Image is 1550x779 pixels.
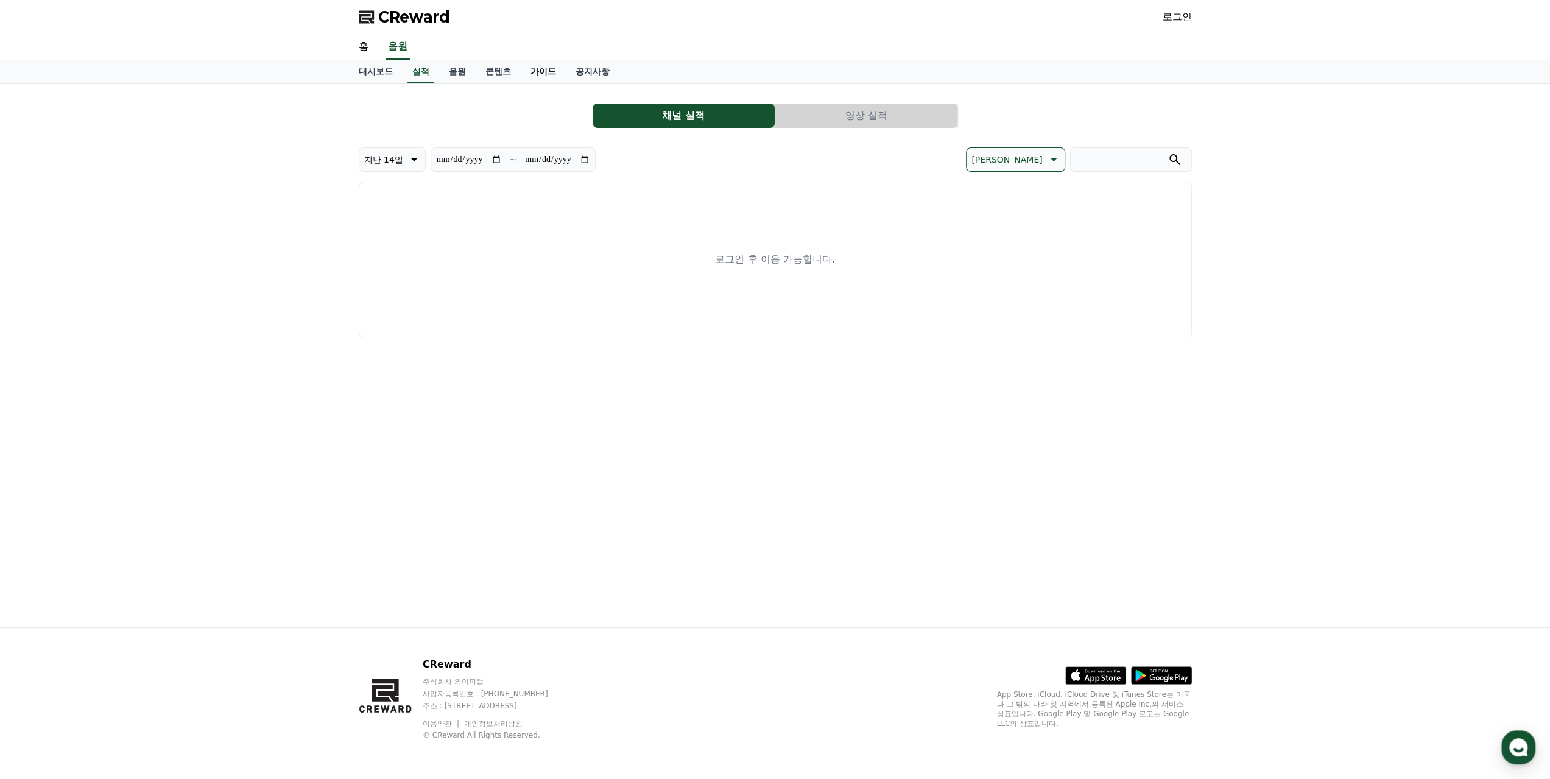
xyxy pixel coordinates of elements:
[386,34,410,60] a: 음원
[423,719,461,728] a: 이용약관
[38,404,46,414] span: 홈
[359,147,426,172] button: 지난 14일
[378,7,450,27] span: CReward
[439,60,476,83] a: 음원
[593,104,775,128] button: 채널 실적
[715,252,834,267] p: 로그인 후 이용 가능합니다.
[971,151,1042,168] p: [PERSON_NAME]
[407,60,434,83] a: 실적
[966,147,1065,172] button: [PERSON_NAME]
[349,60,403,83] a: 대시보드
[521,60,566,83] a: 가이드
[509,152,517,167] p: ~
[4,386,80,417] a: 홈
[775,104,958,128] a: 영상 실적
[349,34,378,60] a: 홈
[423,677,571,686] p: 주식회사 와이피랩
[188,404,203,414] span: 설정
[359,7,450,27] a: CReward
[80,386,157,417] a: 대화
[464,719,523,728] a: 개인정보처리방침
[364,151,403,168] p: 지난 14일
[423,689,571,699] p: 사업자등록번호 : [PHONE_NUMBER]
[423,657,571,672] p: CReward
[476,60,521,83] a: 콘텐츠
[1163,10,1192,24] a: 로그인
[997,689,1192,728] p: App Store, iCloud, iCloud Drive 및 iTunes Store는 미국과 그 밖의 나라 및 지역에서 등록된 Apple Inc.의 서비스 상표입니다. Goo...
[111,405,126,415] span: 대화
[775,104,957,128] button: 영상 실적
[593,104,775,128] a: 채널 실적
[157,386,234,417] a: 설정
[423,730,571,740] p: © CReward All Rights Reserved.
[566,60,619,83] a: 공지사항
[423,701,571,711] p: 주소 : [STREET_ADDRESS]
